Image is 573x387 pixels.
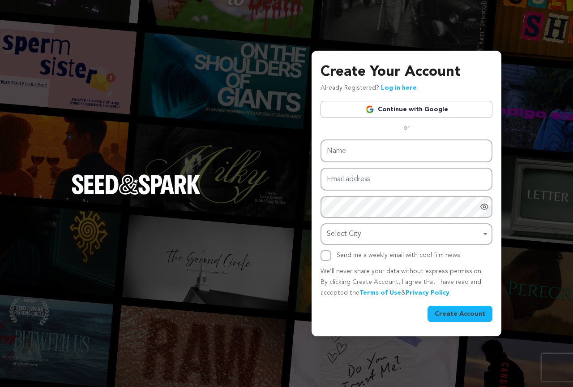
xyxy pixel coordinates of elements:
input: Name [321,139,492,162]
input: Email address [321,168,492,191]
p: Already Registered? [321,83,417,94]
a: Continue with Google [321,101,492,118]
label: Send me a weekly email with cool film news [337,252,460,258]
button: Create Account [428,306,492,322]
a: Terms of Use [359,290,401,296]
img: Google logo [365,105,374,114]
h3: Create Your Account [321,61,492,83]
p: We’ll never share your data without express permission. By clicking Create Account, I agree that ... [321,266,492,298]
a: Privacy Policy [406,290,449,296]
a: Seed&Spark Homepage [72,174,201,212]
img: Seed&Spark Logo [72,174,201,194]
a: Log in here [381,85,417,91]
a: Show password as plain text. Warning: this will display your password on the screen. [480,202,489,211]
span: or [398,123,415,132]
div: Select City [327,228,481,241]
